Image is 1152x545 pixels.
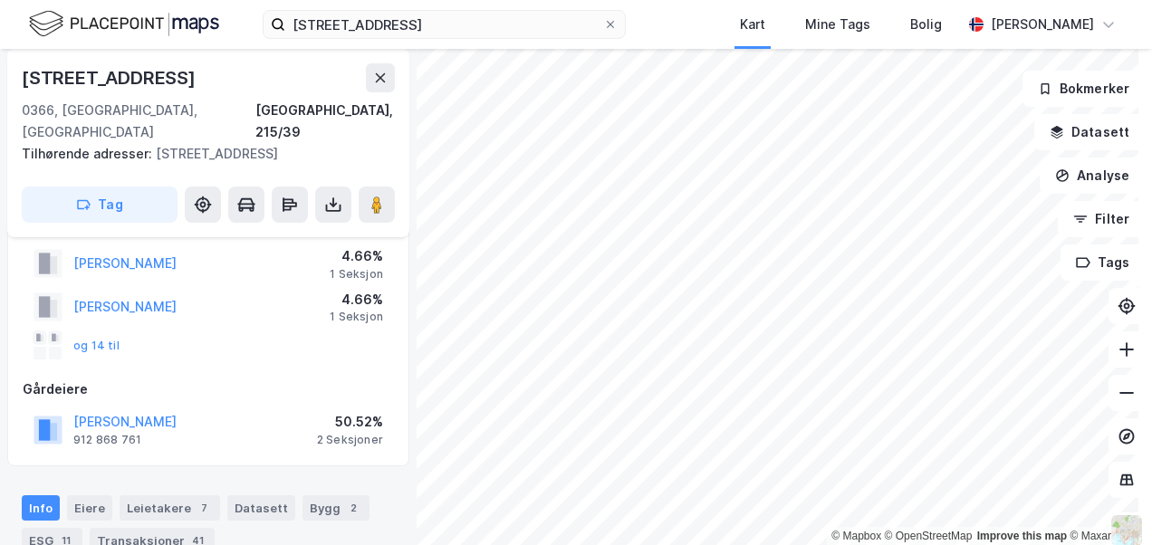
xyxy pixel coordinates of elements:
[1058,201,1145,237] button: Filter
[1061,244,1145,281] button: Tags
[22,143,380,165] div: [STREET_ADDRESS]
[73,433,141,447] div: 912 868 761
[330,310,383,324] div: 1 Seksjon
[344,499,362,517] div: 2
[740,14,765,35] div: Kart
[67,495,112,521] div: Eiere
[227,495,295,521] div: Datasett
[302,495,370,521] div: Bygg
[1040,158,1145,194] button: Analyse
[22,100,255,143] div: 0366, [GEOGRAPHIC_DATA], [GEOGRAPHIC_DATA]
[120,495,220,521] div: Leietakere
[22,146,156,161] span: Tilhørende adresser:
[885,530,973,542] a: OpenStreetMap
[23,378,394,400] div: Gårdeiere
[317,411,383,433] div: 50.52%
[330,245,383,267] div: 4.66%
[1034,114,1145,150] button: Datasett
[29,8,219,40] img: logo.f888ab2527a4732fd821a326f86c7f29.svg
[831,530,881,542] a: Mapbox
[330,289,383,311] div: 4.66%
[22,63,199,92] div: [STREET_ADDRESS]
[22,495,60,521] div: Info
[195,499,213,517] div: 7
[330,267,383,282] div: 1 Seksjon
[977,530,1067,542] a: Improve this map
[255,100,395,143] div: [GEOGRAPHIC_DATA], 215/39
[317,433,383,447] div: 2 Seksjoner
[285,11,603,38] input: Søk på adresse, matrikkel, gårdeiere, leietakere eller personer
[991,14,1094,35] div: [PERSON_NAME]
[22,186,178,223] button: Tag
[1061,458,1152,545] iframe: Chat Widget
[1022,71,1145,107] button: Bokmerker
[805,14,870,35] div: Mine Tags
[910,14,942,35] div: Bolig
